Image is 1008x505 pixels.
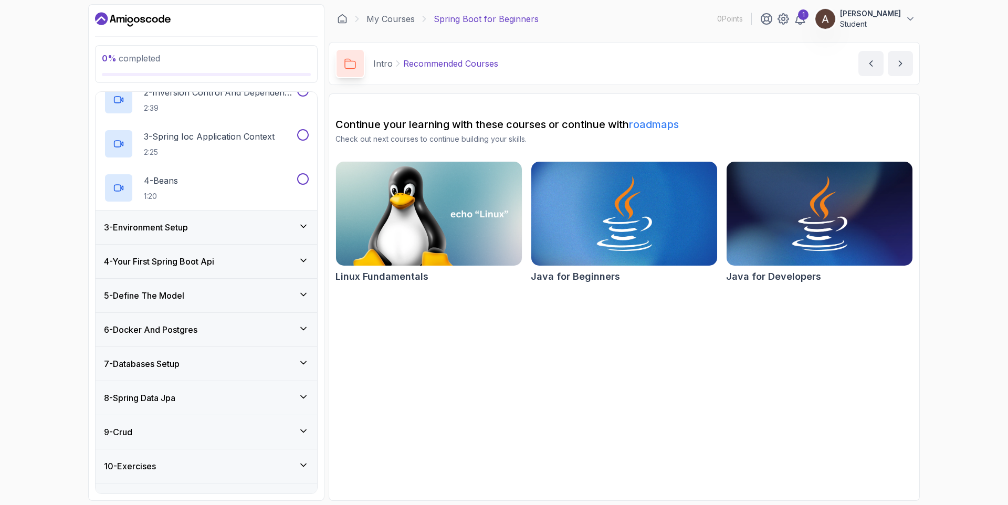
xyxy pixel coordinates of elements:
[144,147,275,157] p: 2:25
[104,289,184,302] h3: 5 - Define The Model
[727,162,912,266] img: Java for Developers card
[96,245,317,278] button: 4-Your First Spring Boot Api
[104,323,197,336] h3: 6 - Docker And Postgres
[104,255,214,268] h3: 4 - Your First Spring Boot Api
[815,8,916,29] button: user profile image[PERSON_NAME]Student
[102,53,117,64] span: 0 %
[144,130,275,143] p: 3 - Spring Ioc Application Context
[144,86,295,99] p: 2 - Inversion Control And Dependency Injection
[726,269,821,284] h2: Java for Developers
[858,51,884,76] button: previous content
[104,129,309,159] button: 3-Spring Ioc Application Context2:25
[95,11,171,28] a: Dashboard
[104,221,188,234] h3: 3 - Environment Setup
[798,9,808,20] div: 1
[888,51,913,76] button: next content
[840,8,901,19] p: [PERSON_NAME]
[335,117,913,132] h2: Continue your learning with these courses or continue with
[96,381,317,415] button: 8-Spring Data Jpa
[96,211,317,244] button: 3-Environment Setup
[366,13,415,25] a: My Courses
[104,357,180,370] h3: 7 - Databases Setup
[403,57,498,70] p: Recommended Courses
[815,9,835,29] img: user profile image
[104,460,156,472] h3: 10 - Exercises
[335,161,522,284] a: Linux Fundamentals cardLinux Fundamentals
[104,85,309,114] button: 2-Inversion Control And Dependency Injection2:39
[144,174,178,187] p: 4 - Beans
[144,191,178,202] p: 1:20
[104,392,175,404] h3: 8 - Spring Data Jpa
[336,162,522,266] img: Linux Fundamentals card
[96,415,317,449] button: 9-Crud
[144,103,295,113] p: 2:39
[96,313,317,346] button: 6-Docker And Postgres
[726,161,913,284] a: Java for Developers cardJava for Developers
[96,347,317,381] button: 7-Databases Setup
[629,118,679,131] a: roadmaps
[96,279,317,312] button: 5-Define The Model
[840,19,901,29] p: Student
[337,14,348,24] a: Dashboard
[104,426,132,438] h3: 9 - Crud
[531,269,620,284] h2: Java for Beginners
[531,162,717,266] img: Java for Beginners card
[335,134,913,144] p: Check out next courses to continue building your skills.
[434,13,539,25] p: Spring Boot for Beginners
[102,53,160,64] span: completed
[104,173,309,203] button: 4-Beans1:20
[717,14,743,24] p: 0 Points
[335,269,428,284] h2: Linux Fundamentals
[373,57,393,70] p: Intro
[794,13,806,25] a: 1
[531,161,718,284] a: Java for Beginners cardJava for Beginners
[96,449,317,483] button: 10-Exercises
